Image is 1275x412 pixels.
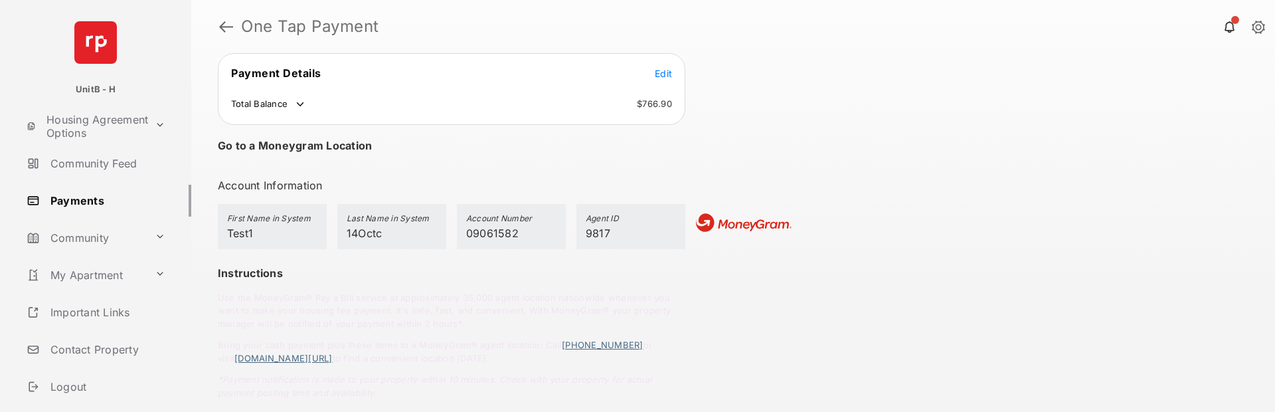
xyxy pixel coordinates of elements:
[655,68,672,79] span: Edit
[227,227,253,240] span: Test1
[21,148,191,179] a: Community Feed
[218,139,372,152] h4: Go to a Moneygram Location
[218,339,685,365] p: Bring your cash payment plus these items to a MoneyGram® agent location: Call or visit to find a ...
[21,110,149,142] a: Housing Agreement Options
[230,98,307,111] td: Total Balance
[21,296,171,328] a: Important Links
[586,213,676,227] h5: Agent ID
[21,185,191,217] a: Payments
[74,21,117,64] img: svg+xml;base64,PHN2ZyB4bWxucz0iaHR0cDovL3d3dy53My5vcmcvMjAwMC9zdmciIHdpZHRoPSI2NCIgaGVpZ2h0PSI2NC...
[466,213,556,227] h5: Account Number
[218,292,685,331] p: Use the MoneyGram® Pay a Bill service at approximately 35,000 agent location nationwide whenever ...
[347,213,437,227] h5: Last Name in System
[227,213,317,227] h5: First Name in System
[218,177,685,193] h3: Account Information
[21,371,191,403] a: Logout
[636,98,673,110] td: $766.90
[234,353,332,363] a: [DOMAIN_NAME][URL]
[655,66,672,80] button: Edit
[21,259,149,291] a: My Apartment
[21,334,191,365] a: Contact Property
[21,222,149,254] a: Community
[586,227,610,240] span: 9817
[347,227,382,240] span: 14Octc
[76,83,116,96] p: UnitB - H
[218,265,685,281] h3: Instructions
[241,19,379,35] strong: One Tap Payment
[231,66,321,80] span: Payment Details
[218,374,651,398] em: *Payment notification is made to your property within 10 minutes. Check with your property for ac...
[562,340,643,350] a: [PHONE_NUMBER]
[466,227,519,240] span: 09061582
